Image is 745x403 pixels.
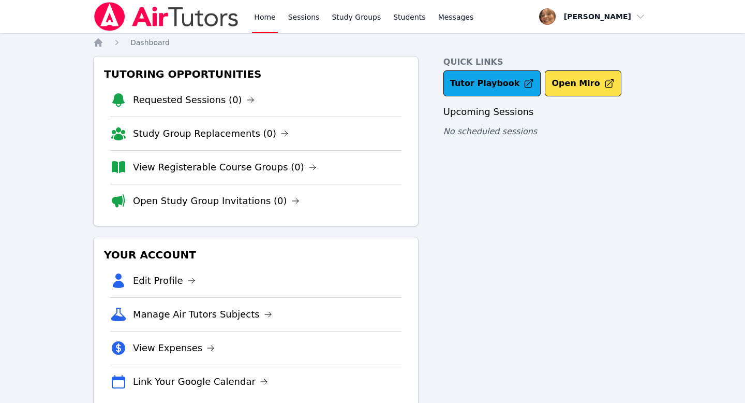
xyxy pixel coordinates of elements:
a: View Registerable Course Groups (0) [133,160,317,175]
h4: Quick Links [443,56,652,68]
a: Manage Air Tutors Subjects [133,307,272,322]
a: Dashboard [130,37,170,48]
a: Open Study Group Invitations (0) [133,194,300,208]
a: Study Group Replacements (0) [133,126,289,141]
button: Open Miro [545,70,621,96]
nav: Breadcrumb [93,37,652,48]
h3: Tutoring Opportunities [102,65,410,83]
a: Link Your Google Calendar [133,375,268,389]
a: Edit Profile [133,274,196,288]
a: Requested Sessions (0) [133,93,255,107]
h3: Upcoming Sessions [443,105,652,119]
img: Air Tutors [93,2,240,31]
span: Messages [438,12,474,22]
a: Tutor Playbook [443,70,541,96]
h3: Your Account [102,246,410,264]
span: No scheduled sessions [443,126,537,136]
a: View Expenses [133,341,215,355]
span: Dashboard [130,38,170,47]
